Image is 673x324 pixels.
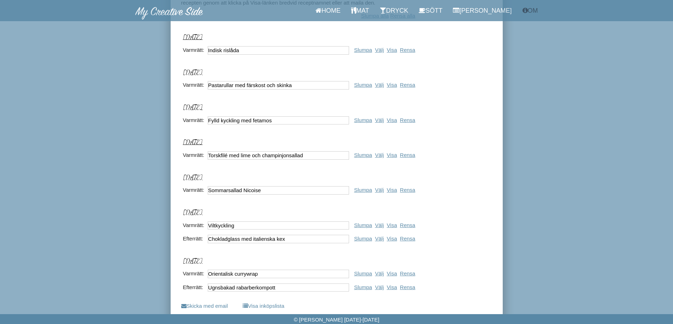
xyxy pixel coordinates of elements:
h4: [DATE] [183,104,415,111]
a: Visa [387,152,397,158]
a: Slumpa [354,236,372,242]
a: Visa inköpslista [243,303,284,309]
a: Rensa [400,152,415,158]
a: Slumpa [354,152,372,158]
h5: Efterrätt: [183,284,203,290]
span: © [PERSON_NAME] [DATE]-[DATE] [294,317,379,323]
h4: [DATE] [183,209,415,216]
a: Rensa [400,222,415,228]
h5: Varmrätt: [183,82,205,88]
a: Slumpa [354,270,372,276]
a: Skicka med email [181,303,228,309]
a: Visa [387,270,397,276]
a: Slumpa [354,117,372,123]
a: Välj [375,152,384,158]
a: Välj [375,117,384,123]
h4: [DATE] [183,174,415,181]
a: Visa [387,222,397,228]
a: Visa [387,284,397,290]
a: Slumpa [354,47,372,53]
h4: [DATE] [183,257,415,265]
a: Slumpa [354,187,372,193]
a: Visa [387,187,397,193]
a: Visa [387,236,397,242]
a: Visa [387,82,397,88]
a: Rensa [400,270,415,276]
a: Välj [375,270,384,276]
a: Rensa [400,236,415,242]
a: Rensa [400,47,415,53]
h4: [DATE] [183,139,415,146]
h5: Varmrätt: [183,117,205,123]
a: Slumpa [354,284,372,290]
a: Rensa [400,284,415,290]
h5: Varmrätt: [183,187,205,193]
a: Välj [375,236,384,242]
h5: Varmrätt: [183,152,205,158]
img: MyCreativeSide [135,7,203,20]
h4: [DATE] [183,69,415,76]
a: Rensa [400,82,415,88]
a: Välj [375,187,384,193]
h5: Varmrätt: [183,47,205,53]
a: Välj [375,82,384,88]
a: Slumpa [354,222,372,228]
a: Visa [387,47,397,53]
a: Slumpa [354,82,372,88]
h5: Varmrätt: [183,222,205,228]
a: Visa [387,117,397,123]
h5: Varmrätt: [183,270,205,276]
a: Välj [375,47,384,53]
a: Välj [375,222,384,228]
h4: [DATE] [183,33,415,41]
h5: Efterrätt: [183,236,203,242]
a: Rensa [400,187,415,193]
a: Rensa [400,117,415,123]
a: Välj [375,284,384,290]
